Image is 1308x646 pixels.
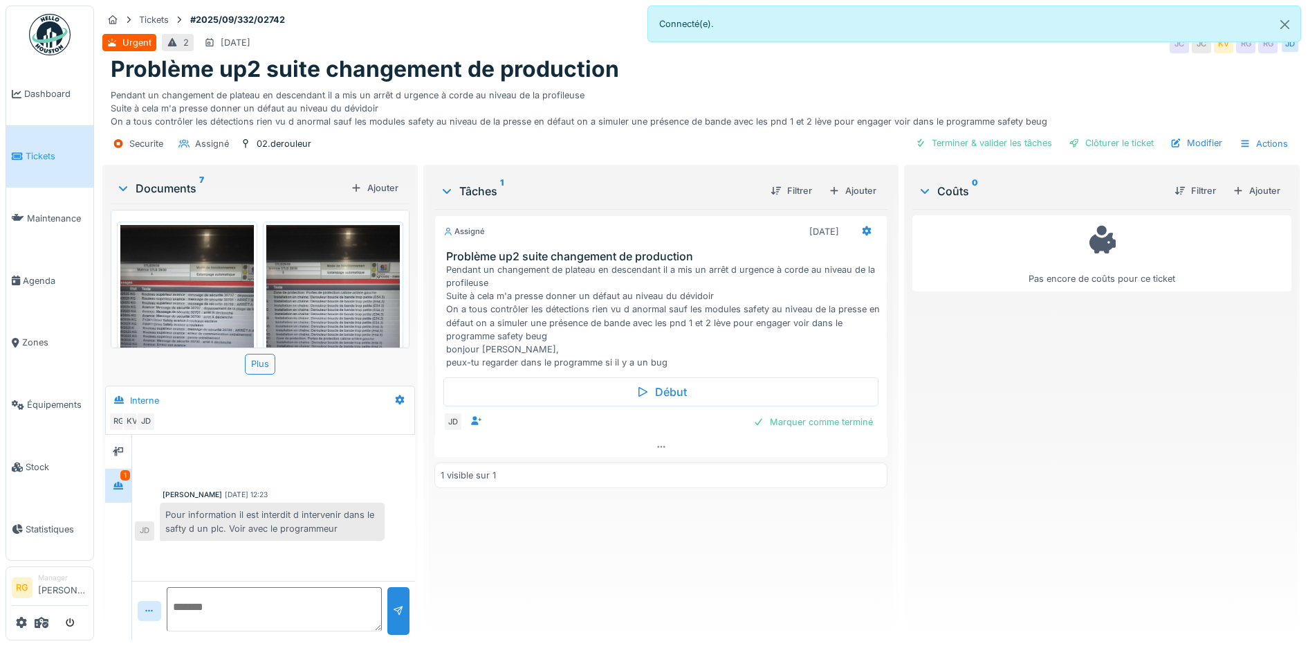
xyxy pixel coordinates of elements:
div: JD [135,521,154,541]
div: Manager [38,573,88,583]
img: rs1tx57oqm7h0h8odue41jlebmkl [120,225,254,403]
span: Dashboard [24,87,88,100]
div: Documents [116,180,345,197]
span: Stock [26,460,88,474]
span: Maintenance [27,212,88,225]
a: Statistiques [6,498,93,560]
a: Maintenance [6,188,93,250]
a: RG Manager[PERSON_NAME] [12,573,88,606]
span: Zones [22,336,88,349]
div: Filtrer [1169,181,1222,200]
a: Stock [6,436,93,499]
div: [DATE] [809,225,839,238]
sup: 1 [500,183,504,199]
div: Terminer & valider les tâches [910,134,1058,152]
div: Securite [129,137,163,150]
div: Actions [1233,134,1294,154]
a: Équipements [6,374,93,436]
div: Coûts [918,183,1163,199]
sup: 0 [972,183,978,199]
div: Ajouter [345,179,404,197]
div: 1 [120,470,130,481]
div: Assigné [443,226,485,237]
div: KV [122,412,142,431]
h3: Problème up2 suite changement de production [446,250,882,263]
div: Tâches [440,183,760,199]
div: JD [136,412,156,431]
a: Tickets [6,125,93,188]
h1: Problème up2 suite changement de production [111,56,619,82]
div: 2 [183,36,189,49]
div: Marquer comme terminé [748,413,878,431]
div: Pendant un changement de plateau en descendant il a mis un arrêt d urgence à corde au niveau de l... [446,263,882,370]
span: Statistiques [26,523,88,536]
a: Agenda [6,249,93,312]
div: [DATE] 12:23 [225,490,268,500]
div: Filtrer [765,181,818,200]
div: Clôturer le ticket [1063,134,1159,152]
div: Interne [130,394,159,407]
div: Assigné [195,137,229,150]
div: [DATE] [221,36,250,49]
div: JC [1192,34,1211,53]
div: Ajouter [823,181,882,200]
div: RG [1258,34,1278,53]
li: [PERSON_NAME] [38,573,88,602]
div: Connecté(e). [647,6,1302,42]
sup: 7 [199,180,204,197]
a: Dashboard [6,63,93,125]
div: JD [443,412,463,431]
strong: #2025/09/332/02742 [185,13,291,26]
div: Urgent [122,36,151,49]
img: 5s8euicc49fwx1a4ohuukd8ell64 [266,225,400,403]
div: Pendant un changement de plateau en descendant il a mis un arrêt d urgence à corde au niveau de l... [111,83,1291,129]
div: Modifier [1165,134,1228,152]
div: [PERSON_NAME] [163,490,222,500]
div: RG [1236,34,1255,53]
div: Tickets [139,13,169,26]
button: Close [1269,6,1300,43]
div: Plus [245,354,275,374]
div: 02.derouleur [257,137,311,150]
img: Badge_color-CXgf-gQk.svg [29,14,71,55]
div: Pour information il est interdit d intervenir dans le safty d un plc. Voir avec le programmeur [160,503,385,540]
div: JC [1170,34,1189,53]
div: RG [109,412,128,431]
span: Tickets [26,150,88,163]
div: Ajouter [1227,181,1286,200]
div: Pas encore de coûts pour ce ticket [921,222,1282,286]
div: 1 visible sur 1 [441,469,496,482]
li: RG [12,577,33,598]
span: Équipements [27,398,88,411]
div: Début [443,377,879,406]
div: JD [1280,34,1300,53]
span: Agenda [23,274,88,287]
a: Zones [6,312,93,374]
div: KV [1214,34,1233,53]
